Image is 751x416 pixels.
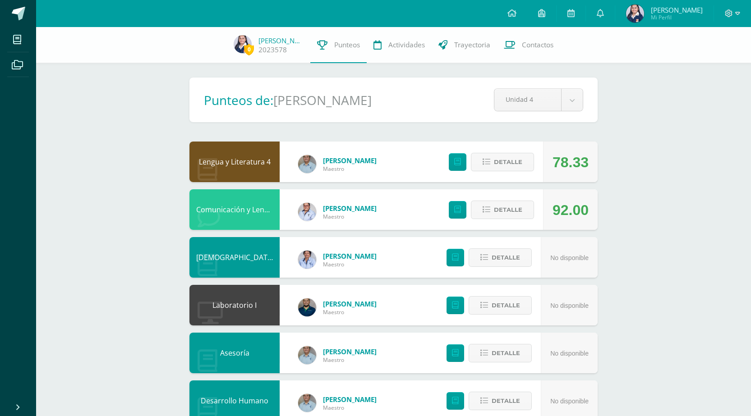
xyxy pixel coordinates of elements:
[323,395,377,404] span: [PERSON_NAME]
[494,89,583,111] a: Unidad 4
[189,142,280,182] div: Lengua y Literatura 4
[323,308,377,316] span: Maestro
[323,204,377,213] span: [PERSON_NAME]
[492,249,520,266] span: Detalle
[298,394,316,412] img: 5b95fb31ce165f59b8e7309a55f651c9.png
[651,5,703,14] span: [PERSON_NAME]
[553,142,589,183] div: 78.33
[298,346,316,364] img: 5b95fb31ce165f59b8e7309a55f651c9.png
[492,345,520,361] span: Detalle
[189,285,280,325] div: Laboratorio I
[189,333,280,373] div: Asesoría
[323,156,377,165] span: [PERSON_NAME]
[323,347,377,356] span: [PERSON_NAME]
[506,89,550,110] span: Unidad 4
[432,27,497,63] a: Trayectoria
[469,392,532,410] button: Detalle
[469,344,532,362] button: Detalle
[492,297,520,314] span: Detalle
[367,27,432,63] a: Actividades
[469,248,532,267] button: Detalle
[258,36,304,45] a: [PERSON_NAME]
[310,27,367,63] a: Punteos
[323,356,377,364] span: Maestro
[492,393,520,409] span: Detalle
[651,14,703,21] span: Mi Perfil
[550,398,589,405] span: No disponible
[323,165,377,173] span: Maestro
[234,35,252,53] img: 4dc7e5a1b5d2806466f8593d4becd2a2.png
[471,201,534,219] button: Detalle
[553,190,589,230] div: 92.00
[469,296,532,315] button: Detalle
[298,155,316,173] img: 5b95fb31ce165f59b8e7309a55f651c9.png
[626,5,644,23] img: 4dc7e5a1b5d2806466f8593d4becd2a2.png
[471,153,534,171] button: Detalle
[298,298,316,316] img: d75c63bec02e1283ee24e764633d115c.png
[273,91,372,109] h1: [PERSON_NAME]
[334,40,360,50] span: Punteos
[494,201,522,218] span: Detalle
[298,251,316,269] img: e596f989ff77b806b21d74f54c230562.png
[550,302,589,309] span: No disponible
[494,154,522,170] span: Detalle
[323,213,377,220] span: Maestro
[298,203,316,221] img: 2ae3b50cfd2585439a92959790b77830.png
[189,189,280,230] div: Comunicación y Lenguaje L3 (Inglés Técnico) 4
[550,254,589,261] span: No disponible
[244,44,254,55] span: 0
[388,40,425,50] span: Actividades
[522,40,553,50] span: Contactos
[323,299,377,308] span: [PERSON_NAME]
[323,261,377,268] span: Maestro
[497,27,560,63] a: Contactos
[204,91,273,109] h1: Punteos de:
[323,404,377,411] span: Maestro
[258,45,287,55] a: 2023578
[454,40,490,50] span: Trayectoria
[323,251,377,261] span: [PERSON_NAME]
[189,237,280,278] div: Evangelización
[550,350,589,357] span: No disponible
